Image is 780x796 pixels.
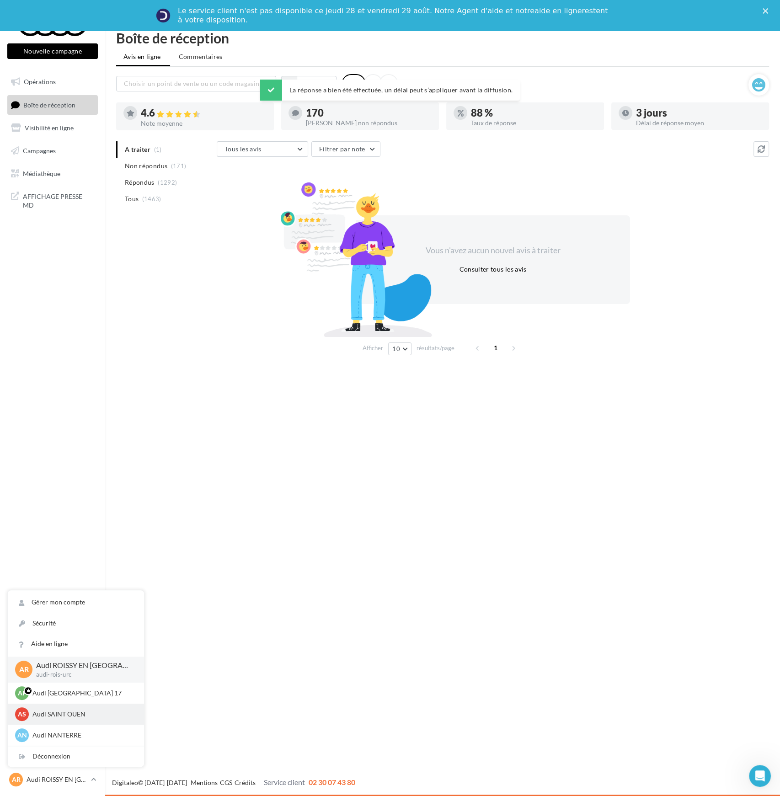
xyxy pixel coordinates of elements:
[264,778,305,786] span: Service client
[7,771,98,788] a: AR Audi ROISSY EN [GEOGRAPHIC_DATA]
[5,164,100,183] a: Médiathèque
[235,779,256,786] a: Crédits
[636,120,762,126] div: Délai de réponse moyen
[125,194,139,203] span: Tous
[363,344,383,353] span: Afficher
[27,775,87,784] p: Audi ROISSY EN [GEOGRAPHIC_DATA]
[12,775,21,784] span: AR
[24,78,56,85] span: Opérations
[23,169,60,177] span: Médiathèque
[112,779,355,786] span: © [DATE]-[DATE] - - -
[306,120,432,126] div: [PERSON_NAME] non répondus
[18,710,26,719] span: AS
[471,108,597,118] div: 88 %
[116,31,769,45] div: Boîte de réception
[19,664,29,675] span: AR
[392,345,400,353] span: 10
[178,6,609,25] div: Le service client n'est pas disponible ce jeudi 28 et vendredi 29 août. Notre Agent d'aide et not...
[142,195,161,203] span: (1463)
[32,710,133,719] p: Audi SAINT OUEN
[636,108,762,118] div: 3 jours
[260,80,520,101] div: La réponse a bien été effectuée, un délai peut s’appliquer avant la diffusion.
[5,95,100,115] a: Boîte de réception
[5,72,100,91] a: Opérations
[8,746,144,767] div: Déconnexion
[17,731,27,740] span: AN
[220,779,232,786] a: CGS
[388,342,411,355] button: 10
[7,43,98,59] button: Nouvelle campagne
[281,76,337,91] button: Au total
[23,190,94,210] span: AFFICHAGE PRESSE MD
[8,613,144,634] a: Sécurité
[534,6,582,15] a: aide en ligne
[23,101,75,108] span: Boîte de réception
[36,660,129,671] p: Audi ROISSY EN [GEOGRAPHIC_DATA]
[23,147,56,155] span: Campagnes
[32,689,133,698] p: Audi [GEOGRAPHIC_DATA] 17
[141,108,267,118] div: 4.6
[224,145,262,153] span: Tous les avis
[488,341,503,355] span: 1
[342,74,366,93] div: Tous
[455,264,530,275] button: Consulter tous les avis
[124,80,259,87] span: Choisir un point de vente ou un code magasin
[217,141,308,157] button: Tous les avis
[763,8,772,14] div: Fermer
[5,118,100,138] a: Visibilité en ligne
[171,162,187,170] span: (171)
[158,179,177,186] span: (1292)
[112,779,138,786] a: Digitaleo
[5,187,100,214] a: AFFICHAGE PRESSE MD
[471,120,597,126] div: Taux de réponse
[32,731,133,740] p: Audi NANTERRE
[179,52,223,61] span: Commentaires
[8,592,144,613] a: Gérer mon compte
[36,671,129,679] p: audi-rois-urc
[311,141,380,157] button: Filtrer par note
[191,779,218,786] a: Mentions
[309,778,355,786] span: 02 30 07 43 80
[18,689,27,698] span: AP
[156,8,171,23] img: Profile image for Service-Client
[417,344,454,353] span: résultats/page
[116,76,276,91] button: Choisir un point de vente ou un code magasin
[141,120,267,127] div: Note moyenne
[297,76,337,91] button: Au total
[125,161,167,171] span: Non répondus
[306,108,432,118] div: 170
[8,634,144,654] a: Aide en ligne
[125,178,155,187] span: Répondus
[414,245,572,256] div: Vous n'avez aucun nouvel avis à traiter
[749,765,771,787] iframe: Intercom live chat
[25,124,74,132] span: Visibilité en ligne
[5,141,100,160] a: Campagnes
